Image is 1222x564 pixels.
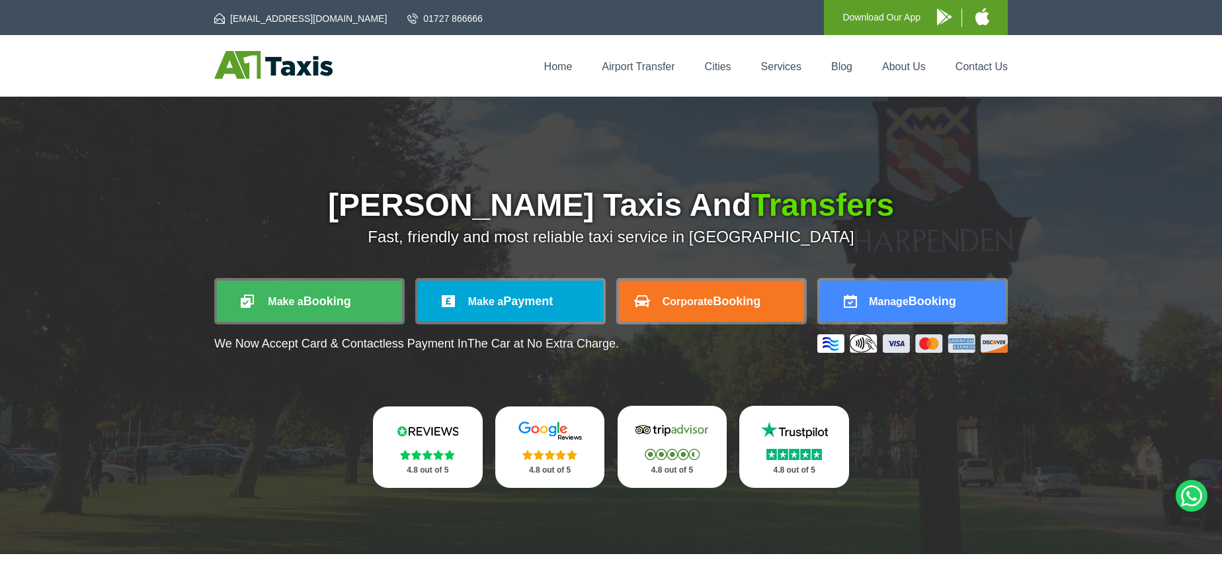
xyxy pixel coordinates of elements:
img: Google [510,421,590,441]
span: The Car at No Extra Charge. [468,337,619,350]
a: Make aPayment [418,281,603,322]
img: Credit And Debit Cards [817,334,1008,353]
p: 4.8 out of 5 [510,462,591,479]
a: ManageBooking [820,281,1005,322]
a: CorporateBooking [619,281,804,322]
span: Make a [468,296,503,307]
a: Trustpilot Stars 4.8 out of 5 [739,406,849,488]
a: Blog [831,61,852,72]
p: 4.8 out of 5 [632,462,713,479]
a: Make aBooking [217,281,402,322]
img: Stars [645,449,700,460]
a: Home [544,61,573,72]
span: Make a [268,296,303,307]
a: Contact Us [956,61,1008,72]
a: Airport Transfer [602,61,674,72]
a: Services [761,61,801,72]
img: A1 Taxis Android App [937,9,952,25]
span: Transfers [751,187,894,222]
img: A1 Taxis St Albans LTD [214,51,333,79]
p: Download Our App [842,9,920,26]
a: Google Stars 4.8 out of 5 [495,406,605,488]
a: 01727 866666 [407,12,483,25]
h1: [PERSON_NAME] Taxis And [214,189,1008,221]
img: Trustpilot [754,420,834,440]
img: Stars [766,449,822,460]
p: 4.8 out of 5 [387,462,468,479]
img: Stars [400,449,455,460]
img: A1 Taxis iPhone App [975,8,989,25]
img: Tripadvisor [632,420,712,440]
a: Tripadvisor Stars 4.8 out of 5 [618,406,727,488]
img: Stars [522,449,577,460]
p: 4.8 out of 5 [754,462,835,479]
p: We Now Accept Card & Contactless Payment In [214,337,619,351]
a: Reviews.io Stars 4.8 out of 5 [373,406,483,488]
a: About Us [882,61,926,72]
p: Fast, friendly and most reliable taxi service in [GEOGRAPHIC_DATA] [214,228,1008,246]
span: Corporate [663,296,713,307]
span: Manage [869,296,909,307]
img: Reviews.io [388,421,468,441]
a: [EMAIL_ADDRESS][DOMAIN_NAME] [214,12,387,25]
a: Cities [705,61,731,72]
